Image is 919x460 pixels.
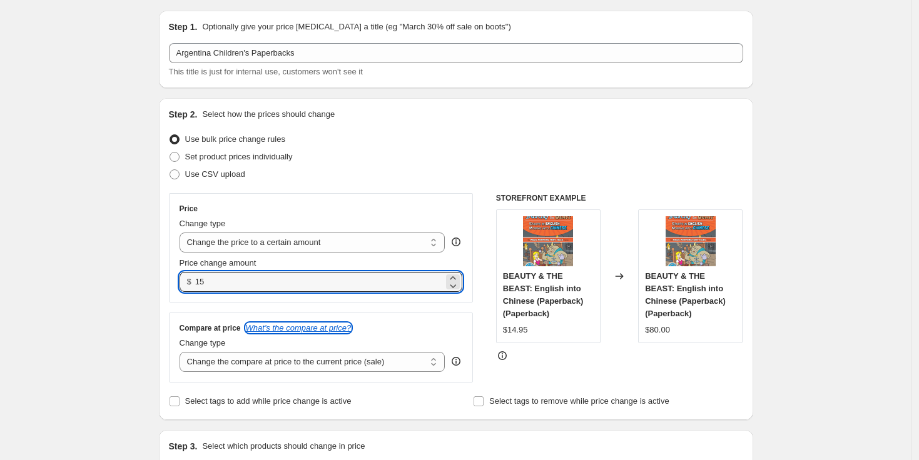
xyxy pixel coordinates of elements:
div: $14.95 [503,324,528,336]
h3: Compare at price [180,323,241,333]
div: help [450,236,462,248]
img: CHINESE3-Fill_FillColor_Outline_80x.png [523,216,573,266]
span: Change type [180,219,226,228]
div: $80.00 [645,324,670,336]
button: What's the compare at price? [246,323,352,332]
span: Use bulk price change rules [185,134,285,144]
p: Select which products should change in price [202,440,365,452]
img: CHINESE3-Fill_FillColor_Outline_80x.png [666,216,716,266]
span: Set product prices individually [185,152,293,161]
span: This title is just for internal use, customers won't see it [169,67,363,76]
input: 80.00 [195,272,444,292]
span: Select tags to remove while price change is active [489,396,669,406]
h6: STOREFRONT EXAMPLE [496,193,743,203]
span: Price change amount [180,258,256,267]
h2: Step 3. [169,440,198,452]
p: Select how the prices should change [202,108,335,121]
span: Select tags to add while price change is active [185,396,352,406]
h2: Step 2. [169,108,198,121]
span: BEAUTY & THE BEAST: English into Chinese (Paperback) (Paperback) [503,271,584,318]
span: BEAUTY & THE BEAST: English into Chinese (Paperback) (Paperback) [645,271,726,318]
h2: Step 1. [169,21,198,33]
div: help [450,355,462,367]
span: Change type [180,338,226,347]
h3: Price [180,204,198,214]
input: 30% off holiday sale [169,43,743,63]
p: Optionally give your price [MEDICAL_DATA] a title (eg "March 30% off sale on boots") [202,21,510,33]
span: $ [187,277,191,286]
span: Use CSV upload [185,169,245,179]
